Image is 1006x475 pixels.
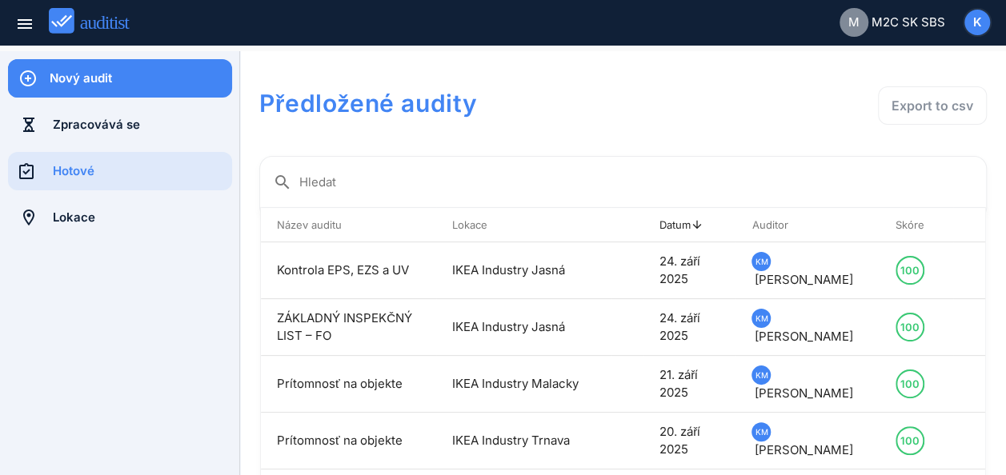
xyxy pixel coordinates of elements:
[755,423,768,441] span: KM
[754,442,852,457] span: [PERSON_NAME]
[53,209,232,226] div: Lokace
[436,208,611,242] th: Lokace: Not sorted. Activate to sort ascending.
[754,385,852,401] span: [PERSON_NAME]
[848,14,860,32] span: M
[49,8,144,34] img: auditist_logo_new.svg
[273,173,292,192] i: search
[299,170,973,195] input: Hledat
[8,152,232,190] a: Hotové
[611,208,643,242] th: : Not sorted.
[892,96,973,115] div: Export to csv
[8,198,232,237] a: Lokace
[900,428,920,453] div: 100
[900,314,920,340] div: 100
[436,242,611,299] td: IKEA Industry Jasná
[643,242,735,299] td: 24. září 2025
[872,14,945,32] span: M2C SK SBS
[261,356,436,413] td: Prítomnosť na objekte
[643,356,735,413] td: 21. září 2025
[754,329,852,344] span: [PERSON_NAME]
[953,208,985,242] th: : Not sorted.
[735,208,880,242] th: Auditor: Not sorted. Activate to sort ascending.
[261,299,436,356] td: ZÁKLADNÝ INSPEKČNÝ LIST – FO
[261,413,436,469] td: Prítomnosť na objekte
[691,218,703,231] i: arrow_upward
[8,106,232,144] a: Zpracovává se
[973,14,982,32] span: K
[963,8,992,37] button: K
[50,70,232,87] div: Nový audit
[643,299,735,356] td: 24. září 2025
[900,371,920,397] div: 100
[755,366,768,384] span: KM
[53,116,232,134] div: Zpracovává se
[643,208,735,242] th: Datum: Sorted descending. Activate to remove sorting.
[261,242,436,299] td: Kontrola EPS, EZS a UV
[900,257,920,283] div: 100
[436,356,611,413] td: IKEA Industry Malacky
[436,413,611,469] td: IKEA Industry Trnava
[754,272,852,287] span: [PERSON_NAME]
[259,86,695,120] h1: Předložené audity
[643,413,735,469] td: 20. září 2025
[261,208,436,242] th: Název auditu: Not sorted. Activate to sort ascending.
[755,309,768,327] span: KM
[755,253,768,270] span: KM
[880,208,953,242] th: Skóre: Not sorted. Activate to sort ascending.
[878,86,987,125] button: Export to csv
[15,14,34,34] i: menu
[53,162,232,180] div: Hotové
[436,299,611,356] td: IKEA Industry Jasná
